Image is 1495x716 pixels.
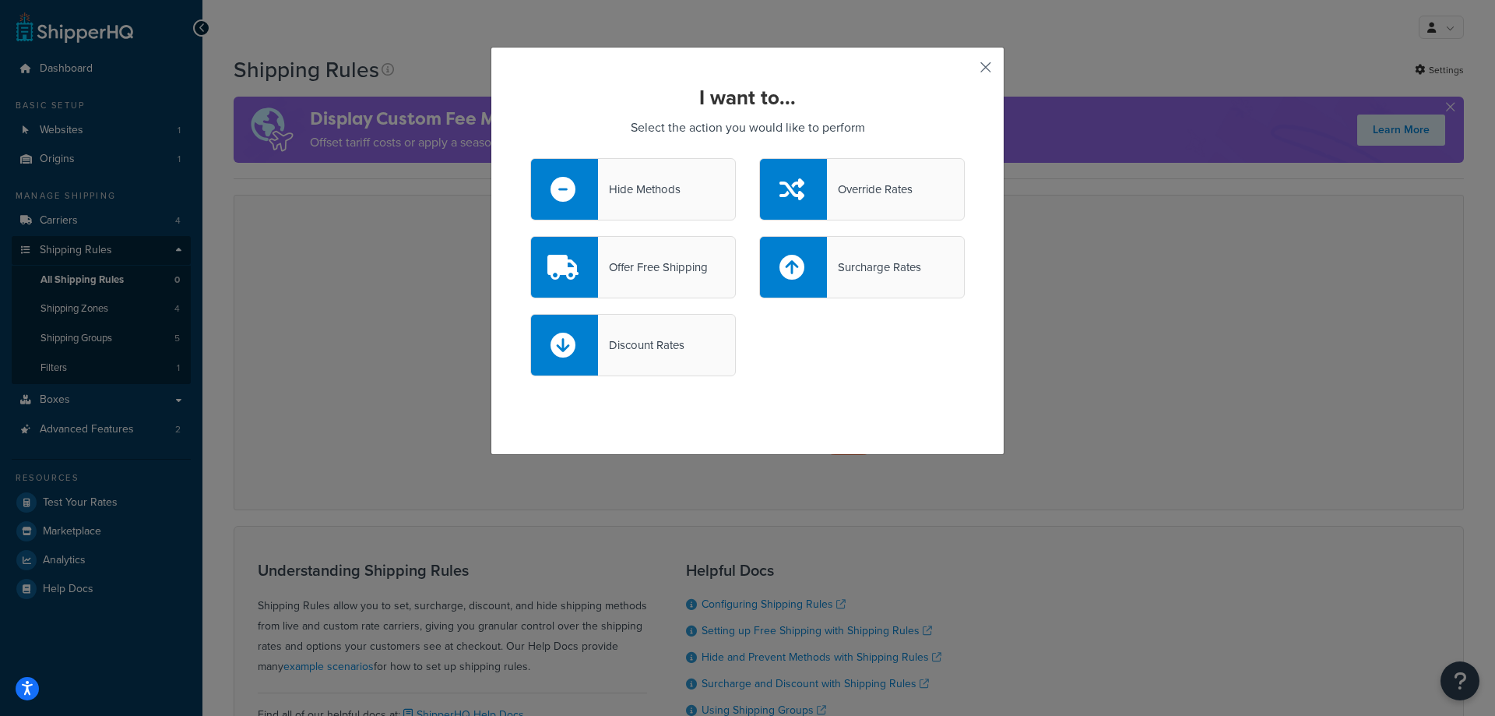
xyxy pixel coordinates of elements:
[699,83,796,112] strong: I want to...
[598,334,684,356] div: Discount Rates
[598,256,708,278] div: Offer Free Shipping
[530,117,965,139] p: Select the action you would like to perform
[827,178,913,200] div: Override Rates
[598,178,681,200] div: Hide Methods
[827,256,921,278] div: Surcharge Rates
